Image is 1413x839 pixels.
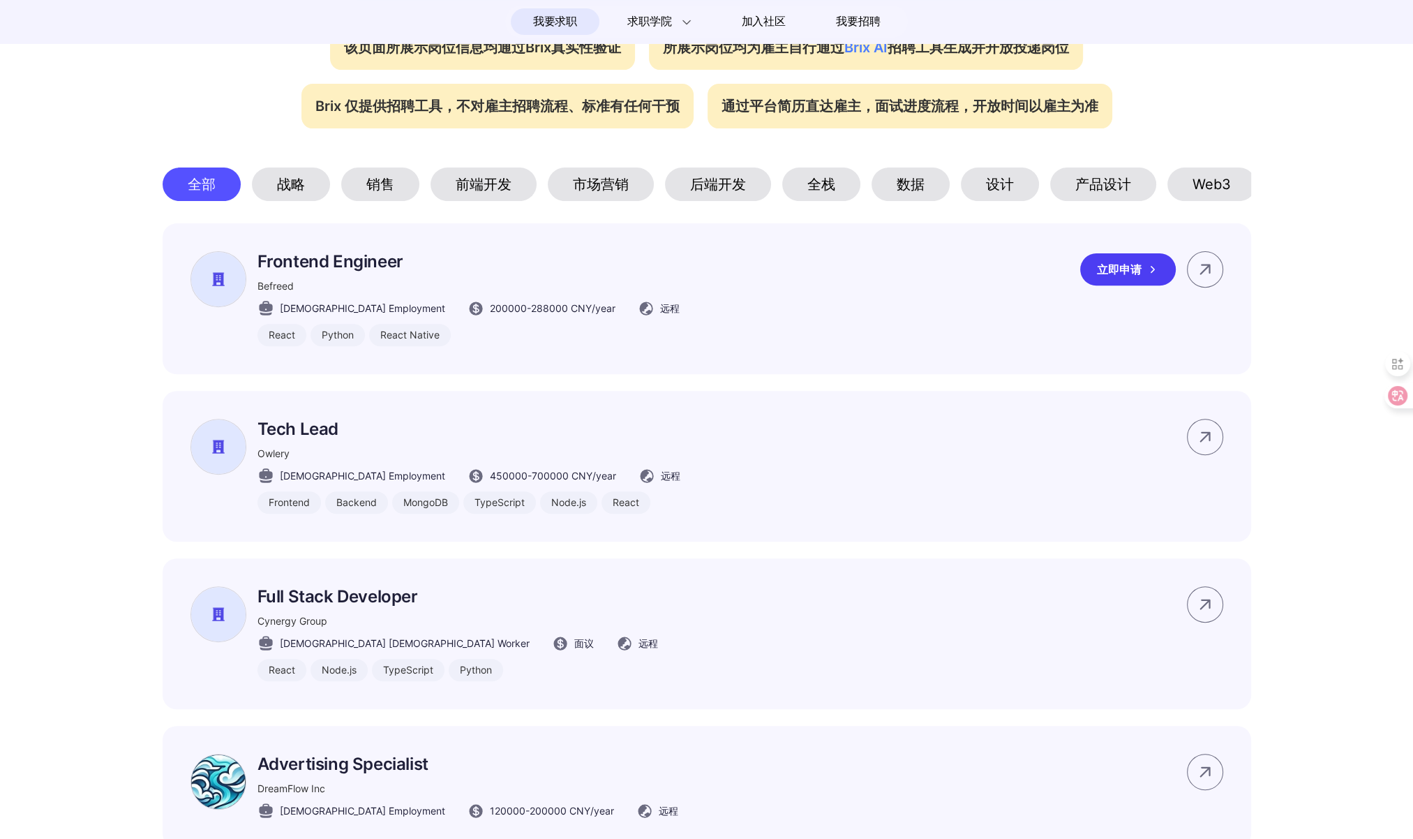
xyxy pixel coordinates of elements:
div: 后端开发 [665,168,771,201]
div: React [601,491,650,514]
div: 市场营销 [548,168,654,201]
span: DreamFlow Inc [257,782,325,794]
span: Cynergy Group [257,615,327,627]
div: 立即申请 [1080,253,1176,285]
div: Frontend [257,491,321,514]
p: Full Stack Developer [257,586,658,607]
div: 战略 [252,168,330,201]
div: 设计 [961,168,1039,201]
span: 200000 - 288000 CNY /year [490,301,615,315]
a: 立即申请 [1080,253,1187,285]
div: 全部 [163,168,241,201]
span: 120000 - 200000 CNY /year [490,803,614,818]
div: Web3 [1167,168,1256,201]
div: TypeScript [372,659,444,681]
span: 远程 [660,301,680,315]
span: 远程 [638,636,658,651]
div: React [257,659,306,681]
span: 面议 [574,636,594,651]
div: 销售 [341,168,419,201]
div: 所展示岗位均为雇主自行通过 招聘工具生成并开放投递岗位 [649,25,1083,70]
span: [DEMOGRAPHIC_DATA] Employment [280,803,445,818]
span: [DEMOGRAPHIC_DATA] Employment [280,468,445,483]
p: Tech Lead [257,419,680,439]
div: React Native [369,324,451,346]
p: Frontend Engineer [257,251,680,272]
span: Brix AI [844,39,888,56]
div: Node.js [540,491,597,514]
span: 求职学院 [627,13,671,30]
div: 数据 [872,168,950,201]
span: [DEMOGRAPHIC_DATA] [DEMOGRAPHIC_DATA] Worker [280,636,530,651]
div: Node.js [311,659,368,681]
span: 我要求职 [533,10,577,33]
div: Python [311,324,365,346]
p: Advertising Specialist [257,754,678,774]
span: Owlery [257,447,290,459]
div: 该页面所展示岗位信息均通过Brix真实性验证 [330,25,635,70]
span: 我要招聘 [836,13,880,30]
span: 远程 [661,468,680,483]
div: 全栈 [782,168,860,201]
div: 产品设计 [1050,168,1156,201]
span: 450000 - 700000 CNY /year [490,468,616,483]
div: 通过平台简历直达雇主，面试进度流程，开放时间以雇主为准 [708,84,1112,128]
div: Brix 仅提供招聘工具，不对雇主招聘流程、标准有任何干预 [301,84,694,128]
div: Python [449,659,503,681]
span: 加入社区 [742,10,786,33]
div: Backend [325,491,388,514]
span: Befreed [257,280,294,292]
div: 前端开发 [431,168,537,201]
div: MongoDB [392,491,459,514]
span: [DEMOGRAPHIC_DATA] Employment [280,301,445,315]
div: React [257,324,306,346]
div: TypeScript [463,491,536,514]
span: 远程 [659,803,678,818]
